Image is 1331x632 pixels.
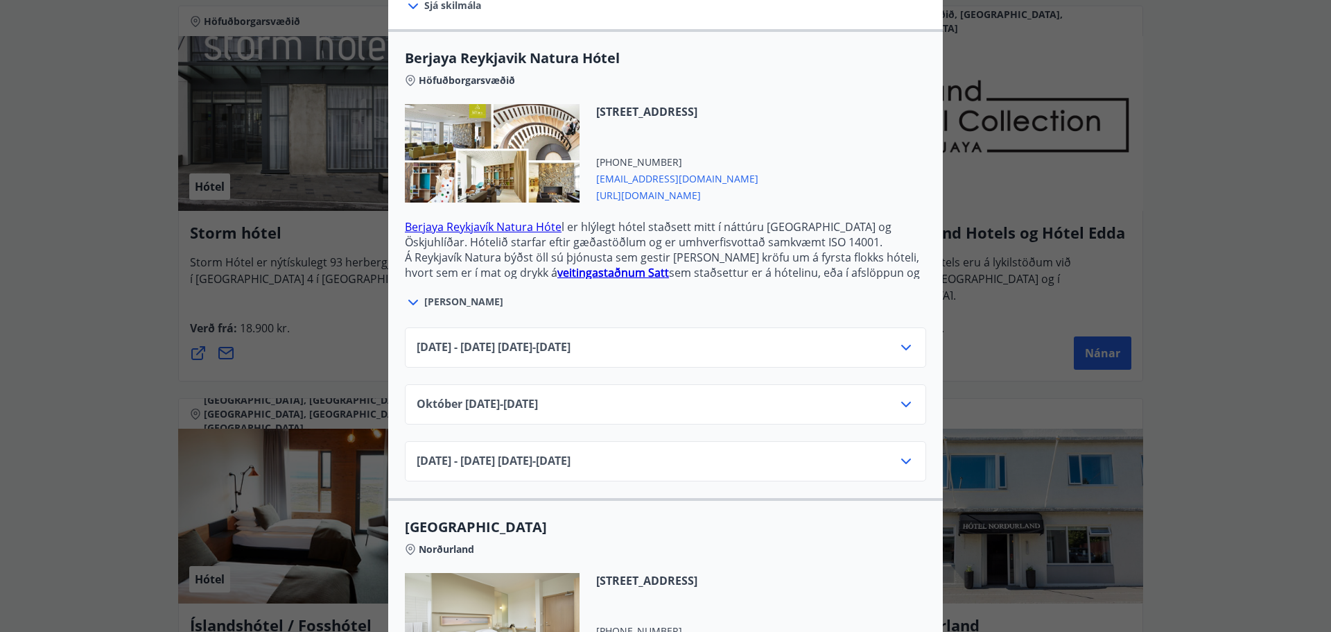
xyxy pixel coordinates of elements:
[596,186,758,203] span: [URL][DOMAIN_NAME]
[405,219,926,250] p: l er hlýlegt hótel staðsett mitt í náttúru [GEOGRAPHIC_DATA] og Öskjuhlíðar. Hótelið starfar efti...
[596,155,758,169] span: [PHONE_NUMBER]
[596,169,758,186] span: [EMAIL_ADDRESS][DOMAIN_NAME]
[405,219,562,234] a: Berjaya Reykjavík Natura Hóte
[557,265,669,280] a: veitingastaðnum Satt
[405,250,926,296] p: Á Reykjavík Natura býðst öll sú þjónusta sem gestir [PERSON_NAME] kröfu um á fyrsta flokks hóteli...
[596,104,758,119] span: [STREET_ADDRESS]
[419,74,515,87] span: Höfuðborgarsvæðið
[405,49,926,68] span: Berjaya Reykjavik Natura Hótel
